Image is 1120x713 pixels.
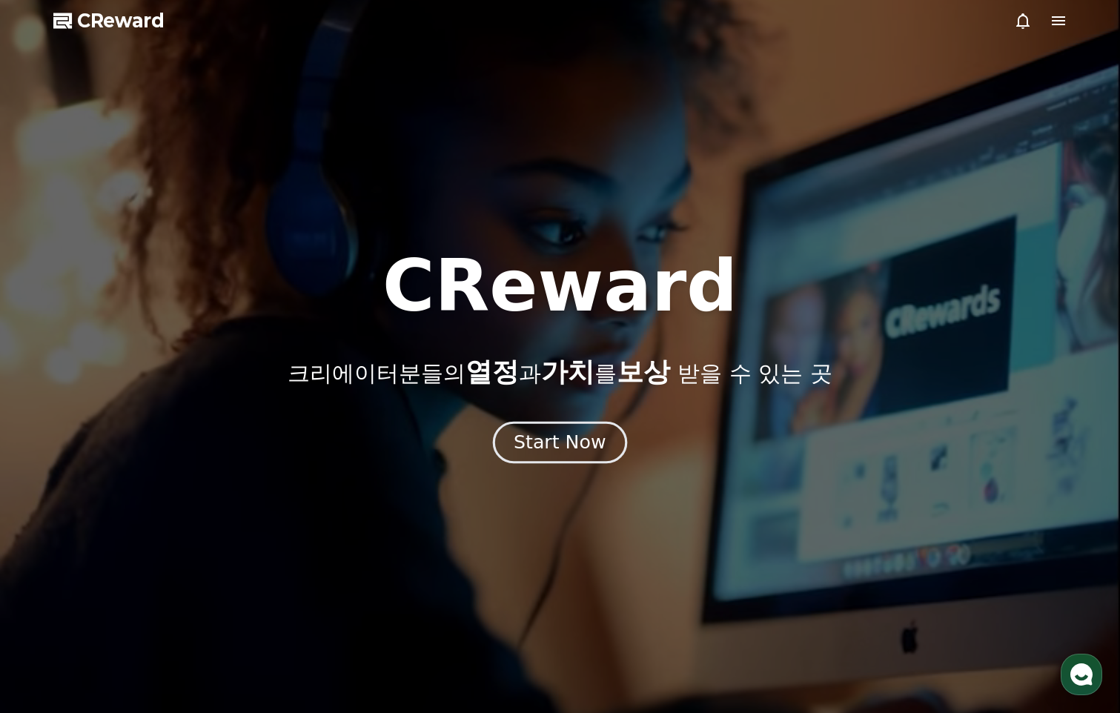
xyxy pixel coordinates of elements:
[382,251,738,322] h1: CReward
[496,437,624,451] a: Start Now
[4,470,98,507] a: 홈
[98,470,191,507] a: 대화
[493,422,627,464] button: Start Now
[53,9,165,33] a: CReward
[465,356,519,387] span: 열정
[136,493,153,505] span: 대화
[77,9,165,33] span: CReward
[191,470,285,507] a: 설정
[229,492,247,504] span: 설정
[514,430,606,455] div: Start Now
[288,357,832,387] p: 크리에이터분들의 과 를 받을 수 있는 곳
[541,356,594,387] span: 가치
[47,492,56,504] span: 홈
[617,356,670,387] span: 보상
